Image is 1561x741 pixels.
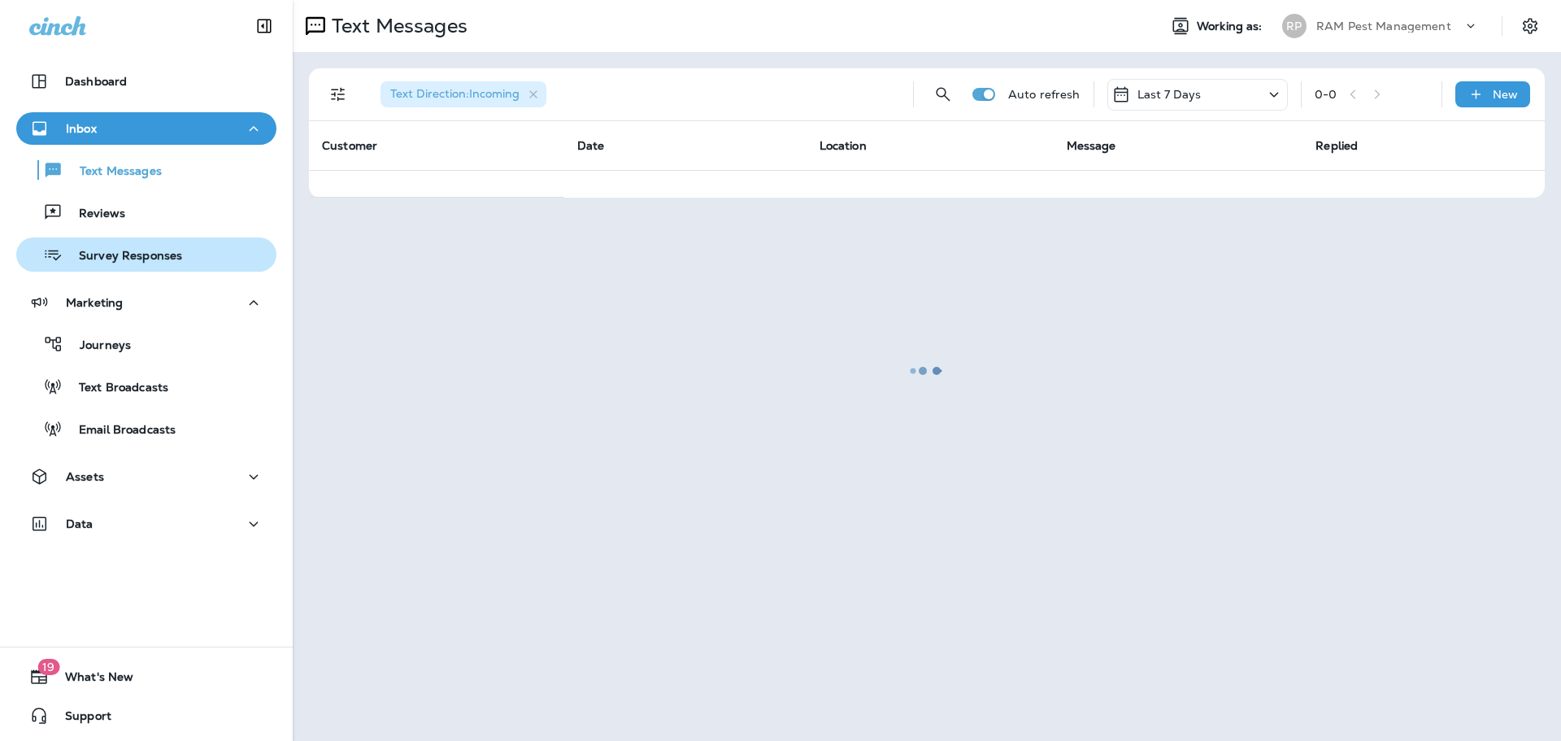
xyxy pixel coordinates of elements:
button: Text Messages [16,153,276,187]
p: New [1493,88,1518,101]
p: Reviews [63,207,125,222]
button: Dashboard [16,65,276,98]
p: Text Messages [63,164,162,180]
p: Inbox [66,122,97,135]
button: Text Broadcasts [16,369,276,403]
button: Journeys [16,327,276,361]
button: Data [16,508,276,540]
span: Support [49,709,111,729]
button: Email Broadcasts [16,412,276,446]
p: Assets [66,470,104,483]
p: Text Broadcasts [63,381,168,396]
button: Survey Responses [16,238,276,272]
p: Data [66,517,93,530]
p: Marketing [66,296,123,309]
p: Survey Responses [63,249,182,264]
button: Marketing [16,286,276,319]
span: 19 [37,659,59,675]
button: Reviews [16,195,276,229]
p: Dashboard [65,75,127,88]
button: 19What's New [16,660,276,693]
button: Assets [16,460,276,493]
p: Journeys [63,338,131,354]
button: Collapse Sidebar [241,10,287,42]
button: Inbox [16,112,276,145]
p: Email Broadcasts [63,423,176,438]
button: Support [16,700,276,732]
span: What's New [49,670,133,690]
